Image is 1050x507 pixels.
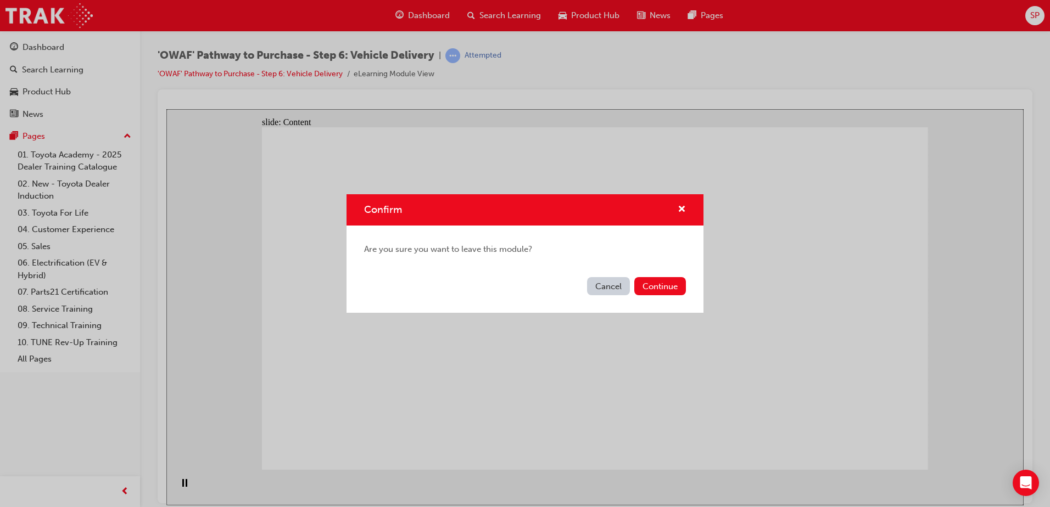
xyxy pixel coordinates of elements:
[634,277,686,295] button: Continue
[5,369,24,388] button: Pause (Ctrl+Alt+P)
[5,360,24,396] div: playback controls
[364,204,402,216] span: Confirm
[587,277,630,295] button: Cancel
[347,226,703,273] div: Are you sure you want to leave this module?
[678,205,686,215] span: cross-icon
[347,194,703,313] div: Confirm
[678,203,686,217] button: cross-icon
[1013,470,1039,496] div: Open Intercom Messenger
